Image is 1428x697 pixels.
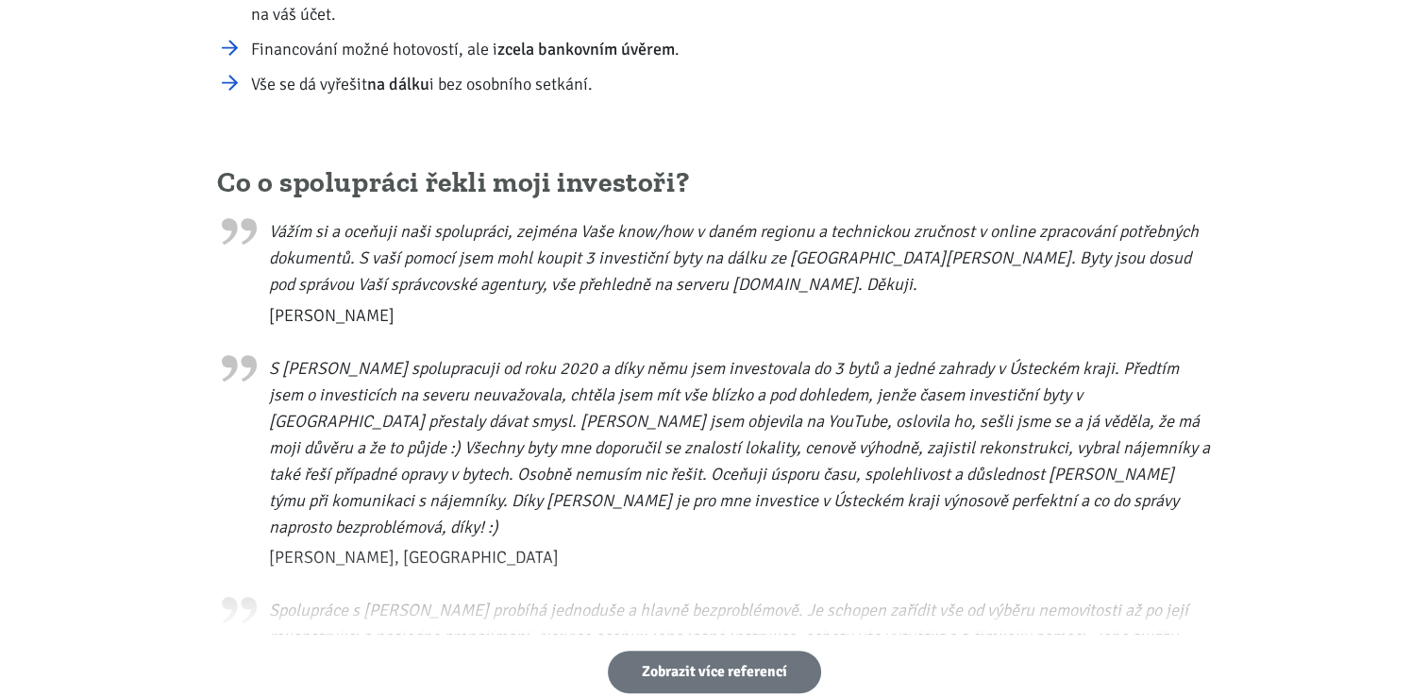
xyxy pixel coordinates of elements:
blockquote: Vážím si a oceňuji naši spolupráci, zejména Vaše know/how v daném regionu a technickou zručnost v... [217,209,1211,329]
strong: na dálku [367,74,429,94]
span: [PERSON_NAME] [269,302,1211,329]
a: Zobrazit více referencí [608,651,821,693]
li: Financování možné hotovostí, ale i . [251,36,701,62]
blockquote: S [PERSON_NAME] spolupracuji od roku 2020 a díky němu jsem investovala do 3 bytů a jedné zahrady ... [217,346,1211,571]
strong: zcela bankovním úvěrem [497,39,675,59]
li: Vše se dá vyřešit i bez osobního setkání. [251,71,701,97]
h2: Co o spolupráci řekli moji investoři? [217,165,1211,201]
